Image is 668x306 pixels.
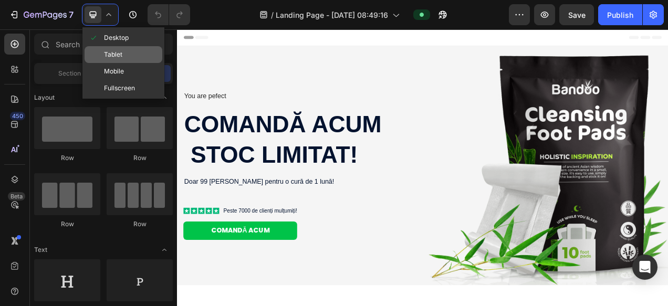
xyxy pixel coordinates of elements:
span: / [271,9,274,20]
div: Beta [8,192,25,201]
span: Fullscreen [104,83,135,93]
div: Publish [607,9,633,20]
div: Row [34,219,100,229]
div: Row [34,153,100,163]
button: 7 [4,4,78,25]
span: Toggle open [156,241,173,258]
span: Mobile [104,66,124,77]
div: Row [107,219,173,229]
div: Undo/Redo [148,4,190,25]
div: Open Intercom Messenger [632,255,657,280]
span: Layout [34,93,55,102]
span: Text [34,245,47,255]
span: Landing Page - [DATE] 08:49:16 [276,9,388,20]
iframe: Design area [177,29,668,306]
p: 7 [69,8,74,21]
span: Save [568,10,586,19]
div: 450 [10,112,25,120]
div: Row [107,153,173,163]
span: Tablet [104,49,122,60]
button: Publish [598,4,642,25]
button: Save [559,4,594,25]
span: Section [58,69,81,78]
span: Desktop [104,33,129,43]
span: Toggle open [156,89,173,106]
